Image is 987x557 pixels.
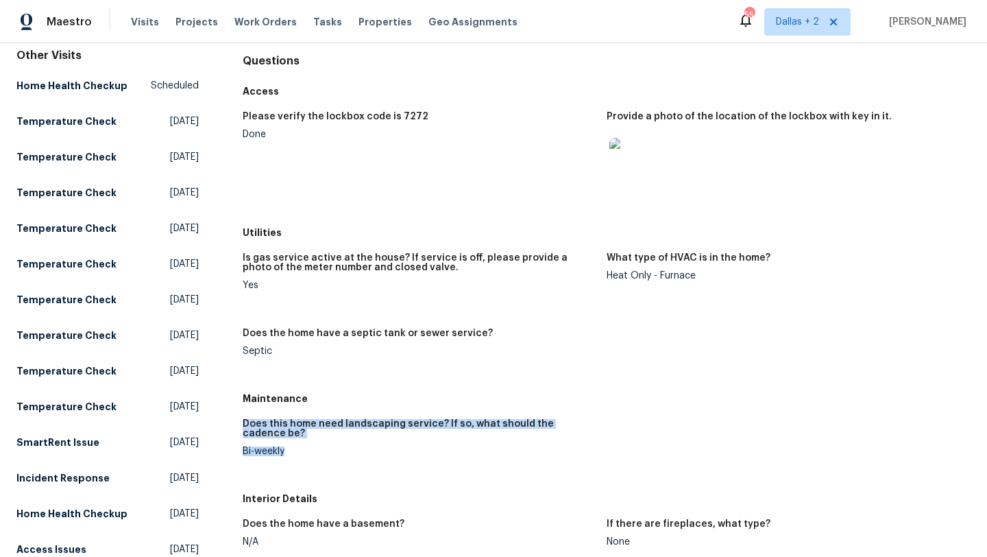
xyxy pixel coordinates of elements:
a: Temperature Check[DATE] [16,359,199,383]
h5: Temperature Check [16,257,117,271]
span: Work Orders [234,15,297,29]
a: Home Health CheckupScheduled [16,73,199,98]
div: None [607,537,960,547]
span: [DATE] [170,115,199,128]
span: [DATE] [170,364,199,378]
h5: Does the home have a basement? [243,519,404,529]
a: Temperature Check[DATE] [16,216,199,241]
h5: Temperature Check [16,186,117,200]
a: SmartRent Issue[DATE] [16,430,199,455]
h5: If there are fireplaces, what type? [607,519,770,529]
div: Heat Only - Furnace [607,271,960,281]
span: [PERSON_NAME] [884,15,966,29]
a: Temperature Check[DATE] [16,323,199,348]
h5: Does the home have a septic tank or sewer service? [243,329,493,338]
h5: Maintenance [243,392,971,405]
span: [DATE] [170,257,199,271]
h5: Access [243,84,971,98]
h5: Is gas service active at the house? If service is off, please provide a photo of the meter number... [243,253,596,272]
h5: Home Health Checkup [16,507,127,521]
div: Yes [243,281,596,290]
span: Scheduled [151,79,199,93]
a: Temperature Check[DATE] [16,180,199,205]
h5: Temperature Check [16,329,117,342]
h5: Provide a photo of the location of the lockbox with key in it. [607,112,892,121]
span: [DATE] [170,507,199,521]
h5: Temperature Check [16,293,117,307]
h5: Temperature Check [16,222,117,235]
span: [DATE] [170,222,199,235]
div: 55 [744,8,754,22]
h5: Temperature Check [16,150,117,164]
h5: What type of HVAC is in the home? [607,253,770,263]
span: [DATE] [170,293,199,307]
span: [DATE] [170,471,199,485]
a: Temperature Check[DATE] [16,287,199,312]
span: [DATE] [170,150,199,164]
div: Bi-weekly [243,447,596,456]
h5: Temperature Check [16,115,117,128]
span: Properties [358,15,412,29]
span: Dallas + 2 [776,15,819,29]
span: Tasks [313,17,342,27]
a: Incident Response[DATE] [16,466,199,490]
span: Projects [175,15,218,29]
h5: Home Health Checkup [16,79,127,93]
span: [DATE] [170,543,199,556]
h5: Temperature Check [16,364,117,378]
span: [DATE] [170,400,199,414]
a: Temperature Check[DATE] [16,252,199,276]
div: N/A [243,537,596,547]
h4: Questions [243,54,971,68]
span: Visits [131,15,159,29]
div: Other Visits [16,49,199,62]
span: Geo Assignments [428,15,517,29]
h5: Access Issues [16,543,86,556]
h5: Interior Details [243,492,971,506]
span: [DATE] [170,329,199,342]
a: Home Health Checkup[DATE] [16,501,199,526]
h5: Incident Response [16,471,110,485]
h5: Temperature Check [16,400,117,414]
a: Temperature Check[DATE] [16,394,199,419]
div: Septic [243,346,596,356]
div: Done [243,130,596,139]
h5: SmartRent Issue [16,436,99,449]
h5: Does this home need landscaping service? If so, what should the cadence be? [243,419,596,438]
a: Temperature Check[DATE] [16,145,199,169]
h5: Please verify the lockbox code is 7272 [243,112,428,121]
span: Maestro [47,15,92,29]
a: Temperature Check[DATE] [16,109,199,134]
span: [DATE] [170,436,199,449]
span: [DATE] [170,186,199,200]
h5: Utilities [243,226,971,239]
